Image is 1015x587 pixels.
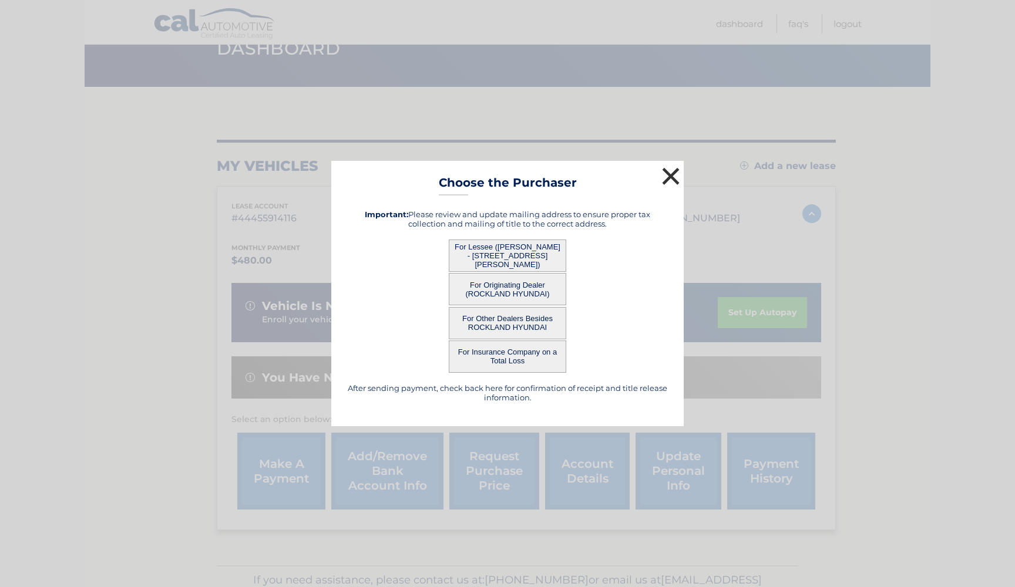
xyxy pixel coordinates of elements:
strong: Important: [365,210,408,219]
h5: Please review and update mailing address to ensure proper tax collection and mailing of title to ... [346,210,669,228]
button: For Other Dealers Besides ROCKLAND HYUNDAI [449,307,566,339]
button: For Originating Dealer (ROCKLAND HYUNDAI) [449,273,566,305]
h3: Choose the Purchaser [439,176,577,196]
h5: After sending payment, check back here for confirmation of receipt and title release information. [346,383,669,402]
button: For Lessee ([PERSON_NAME] - [STREET_ADDRESS][PERSON_NAME]) [449,239,566,272]
button: × [659,164,683,188]
button: For Insurance Company on a Total Loss [449,340,566,373]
